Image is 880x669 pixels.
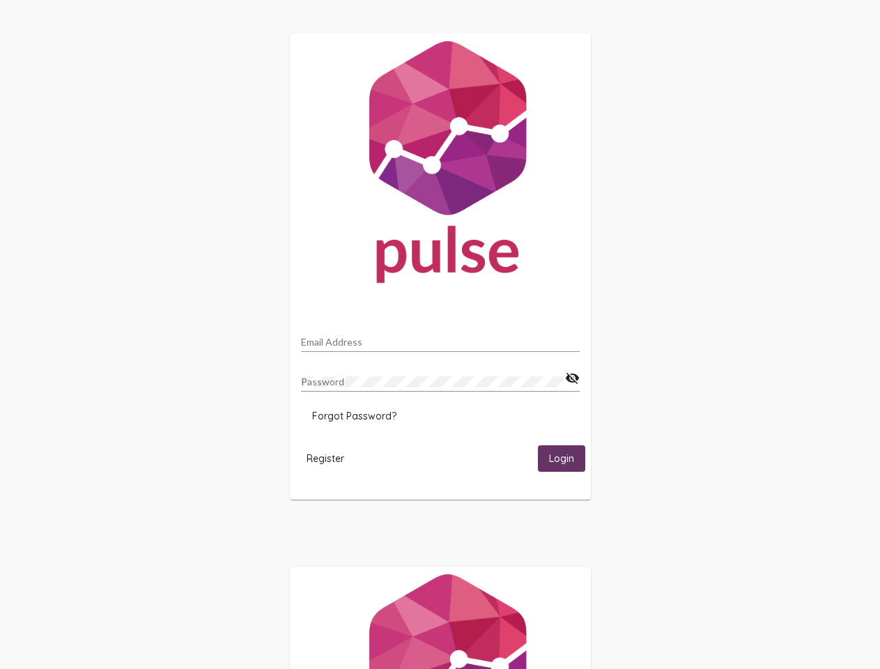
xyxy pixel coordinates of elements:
span: Forgot Password? [312,410,396,422]
img: Pulse For Good Logo [290,33,591,297]
span: Login [549,453,574,466]
button: Login [538,445,585,471]
button: Forgot Password? [301,403,408,429]
mat-icon: visibility_off [565,370,580,387]
span: Register [307,452,344,465]
button: Register [295,445,355,471]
